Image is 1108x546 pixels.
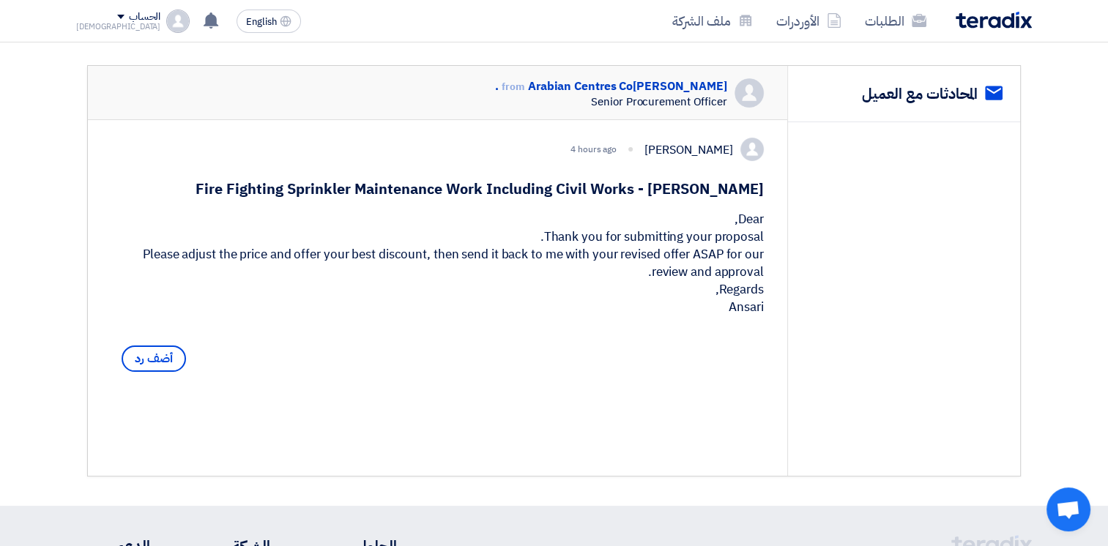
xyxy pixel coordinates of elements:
div: Dear, Thank you for submitting your proposal. Please adjust the price and offer your best discoun... [111,211,764,316]
span: from [502,79,525,94]
a: Open chat [1046,487,1090,531]
div: 4 hours ago [570,143,617,156]
span: English [246,17,277,27]
div: [DEMOGRAPHIC_DATA] [76,23,160,31]
div: الحساب [129,11,160,23]
span: أضف رد [122,345,186,372]
div: [PERSON_NAME] [644,141,733,159]
a: الطلبات [853,4,938,38]
img: Teradix logo [956,12,1032,29]
h2: المحادثات مع العميل [862,83,978,104]
h1: Fire Fighting Sprinkler Maintenance Work Including Civil Works - [PERSON_NAME] [111,179,764,199]
div: [PERSON_NAME] Arabian Centres Co. [495,78,726,95]
button: English [237,10,301,33]
a: الأوردرات [765,4,853,38]
div: Senior Procurement Officer [495,95,726,108]
a: ملف الشركة [661,4,765,38]
img: profile_test.png [166,10,190,33]
img: profile_test.png [740,138,764,161]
